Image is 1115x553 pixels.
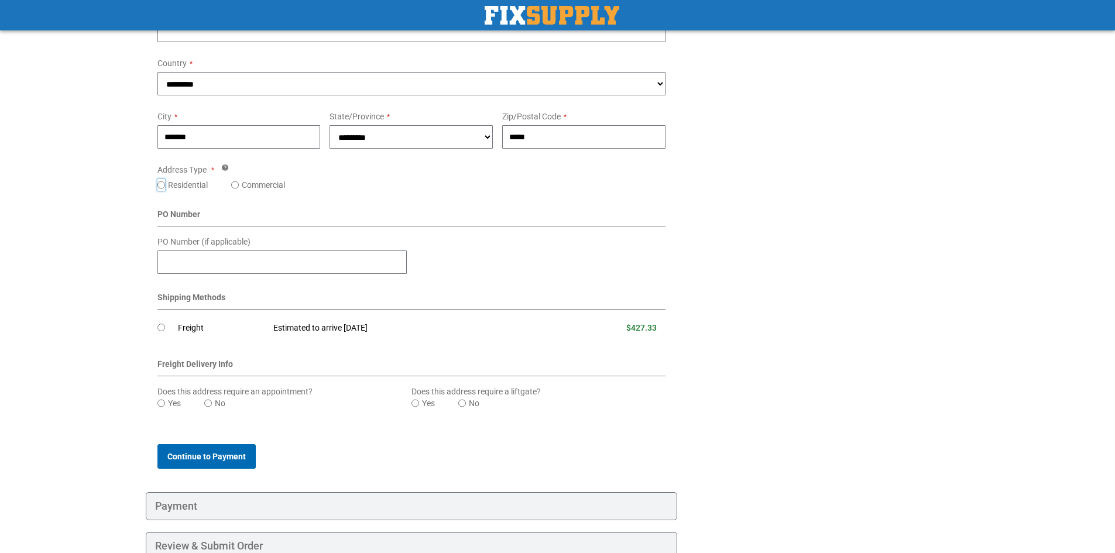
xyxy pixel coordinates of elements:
span: City [157,112,171,121]
label: No [469,397,479,409]
span: PO Number (if applicable) [157,237,251,246]
span: Zip/Postal Code [502,112,561,121]
a: store logo [485,6,619,25]
span: Continue to Payment [167,452,246,461]
td: Freight [178,315,265,341]
label: Residential [168,179,208,191]
span: $427.33 [626,323,657,332]
button: Continue to Payment [157,444,256,469]
div: Shipping Methods [157,291,666,310]
span: Address Type [157,165,207,174]
div: Payment [146,492,678,520]
span: Does this address require a liftgate? [411,387,541,396]
span: Does this address require an appointment? [157,387,313,396]
div: PO Number [157,208,666,226]
label: Yes [422,397,435,409]
label: Yes [168,397,181,409]
td: Estimated to arrive [DATE] [265,315,546,341]
label: No [215,397,225,409]
span: State/Province [330,112,384,121]
div: Freight Delivery Info [157,358,666,376]
label: Commercial [242,179,285,191]
img: Fix Industrial Supply [485,6,619,25]
span: Country [157,59,187,68]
